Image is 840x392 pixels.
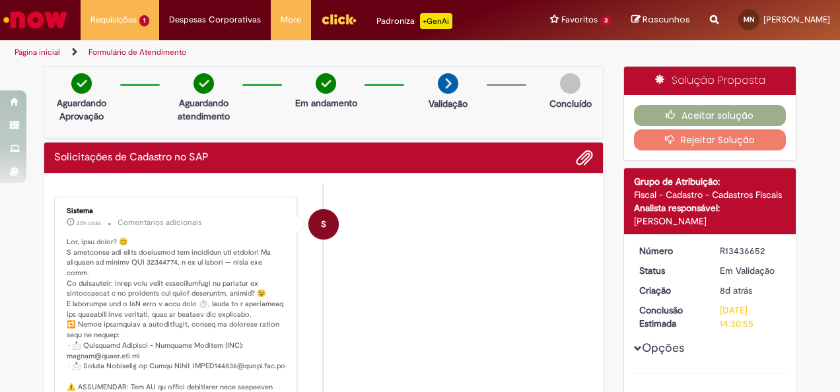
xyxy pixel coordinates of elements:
[549,97,592,110] p: Concluído
[720,304,781,330] div: [DATE] 14:30:55
[634,175,787,188] div: Grupo de Atribuição:
[634,201,787,214] div: Analista responsável:
[10,40,550,65] ul: Trilhas de página
[71,73,92,94] img: check-circle-green.png
[139,15,149,26] span: 1
[720,284,781,297] div: 21/08/2025 14:38:09
[631,14,690,26] a: Rascunhos
[295,96,357,110] p: Em andamento
[720,284,752,296] span: 8d atrás
[193,73,214,94] img: check-circle-green.png
[172,96,236,123] p: Aguardando atendimento
[429,97,468,110] p: Validação
[720,264,781,277] div: Em Validação
[720,284,752,296] time: 21/08/2025 14:38:09
[54,152,209,164] h2: Solicitações de Cadastro no SAP Histórico de tíquete
[634,214,787,228] div: [PERSON_NAME]
[744,15,754,24] span: MN
[169,13,261,26] span: Despesas Corporativas
[321,9,357,29] img: click_logo_yellow_360x200.png
[634,129,787,150] button: Rejeitar Solução
[420,13,452,29] p: +GenAi
[629,304,711,330] dt: Conclusão Estimada
[77,219,101,227] time: 28/08/2025 12:42:19
[438,73,458,94] img: arrow-next.png
[90,13,137,26] span: Requisições
[1,7,69,33] img: ServiceNow
[77,219,101,227] span: 20h atrás
[629,244,711,257] dt: Número
[321,209,326,240] span: S
[763,14,830,25] span: [PERSON_NAME]
[15,47,60,57] a: Página inicial
[634,105,787,126] button: Aceitar solução
[281,13,301,26] span: More
[308,209,339,240] div: System
[560,73,580,94] img: img-circle-grey.png
[376,13,452,29] div: Padroniza
[643,13,690,26] span: Rascunhos
[118,217,202,228] small: Comentários adicionais
[629,284,711,297] dt: Criação
[50,96,114,123] p: Aguardando Aprovação
[67,207,287,215] div: Sistema
[600,15,612,26] span: 3
[88,47,186,57] a: Formulário de Atendimento
[576,149,593,166] button: Adicionar anexos
[720,244,781,257] div: R13436652
[624,67,796,95] div: Solução Proposta
[316,73,336,94] img: check-circle-green.png
[629,264,711,277] dt: Status
[561,13,598,26] span: Favoritos
[634,188,787,201] div: Fiscal - Cadastro - Cadastros Fiscais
